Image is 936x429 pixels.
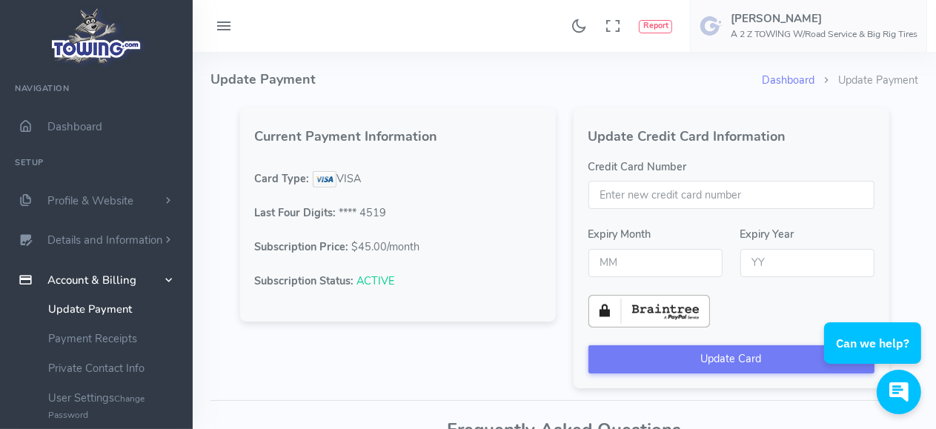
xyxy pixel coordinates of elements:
span: $45.00/month [352,239,420,254]
input: MM [588,249,723,277]
span: VISA [313,171,361,186]
h4: Update Credit Card Information [588,130,874,144]
span: ACTIVE [357,273,395,288]
img: user-image [700,14,723,38]
a: Update Payment [37,294,193,324]
iframe: Conversations [813,282,936,429]
input: Enter new credit card number [588,181,874,209]
button: Report [639,20,672,33]
input: YY [740,249,874,277]
a: Payment Receipts [37,324,193,353]
span: Subscription Price: [255,239,349,254]
span: Dashboard [47,119,102,134]
label: Expiry Month [588,227,651,243]
h4: Current Payment Information [255,130,541,144]
a: Dashboard [762,73,814,87]
h6: A 2 Z TOWING W/Road Service & Big Rig Tires [731,30,917,39]
button: Update Card [588,345,874,373]
span: Subscription Status: [255,273,354,288]
img: braintree-badge-light.png [588,295,710,327]
span: Last Four Digits: [255,205,336,220]
a: Private Contact Info [37,353,193,383]
label: Expiry Year [740,227,794,243]
img: logo [47,4,147,67]
span: Details and Information [47,233,163,248]
img: visa.png [313,171,336,187]
label: Credit Card Number [588,159,687,176]
span: Card Type: [255,171,310,186]
h4: Update Payment [210,52,762,107]
li: Update Payment [814,73,918,89]
a: User SettingsChange Password [37,383,193,429]
h5: [PERSON_NAME] [731,13,917,24]
span: Profile & Website [47,193,133,208]
span: Account & Billing [47,273,136,287]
